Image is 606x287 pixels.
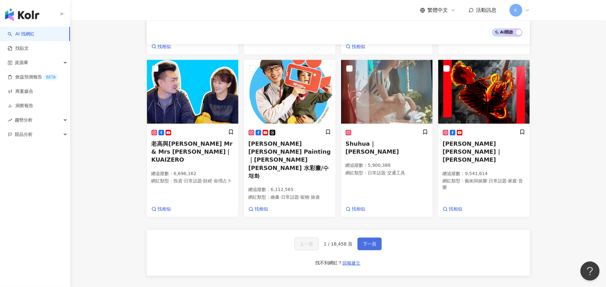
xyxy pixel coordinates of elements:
span: 找相似 [158,206,171,212]
span: · [212,178,213,183]
a: KOL Avatar老高與[PERSON_NAME] Mr & Mrs [PERSON_NAME]｜KUAIZERO總追蹤數：6,696,162網紅類型：投資·日常話題·財經·命理占卜找相似 [147,60,239,217]
img: KOL Avatar [244,60,335,124]
a: KOL Avatar[PERSON_NAME][PERSON_NAME]｜[PERSON_NAME]總追蹤數：9,541,614網紅類型：藝術與娛樂·日常話題·家庭·音樂找相似 [438,60,530,217]
span: 資源庫 [15,55,28,70]
span: 趨勢分析 [15,113,33,127]
span: 財經 [203,178,212,183]
p: 總追蹤數 ： 5,900,388 [346,162,428,169]
p: 網紅類型 ： [249,194,331,201]
span: 找相似 [449,206,463,212]
span: 寵物 [300,195,309,200]
span: 老高與[PERSON_NAME] Mr & Mrs [PERSON_NAME]｜KUAIZERO [151,140,233,163]
img: KOL Avatar [438,60,530,124]
p: 總追蹤數 ： 6,696,162 [151,171,234,177]
p: 網紅類型 ： [346,170,428,176]
span: 繪畫 [271,195,280,200]
a: 找相似 [346,44,365,50]
span: · [202,178,203,183]
span: · [517,178,518,183]
span: 家庭 [508,178,517,183]
span: · [386,170,387,175]
p: 網紅類型 ： [443,178,525,190]
button: 下一頁 [357,238,382,250]
img: logo [5,8,39,21]
span: 下一頁 [363,241,376,247]
span: 競品分析 [15,127,33,142]
a: 效益預測報告BETA [8,74,58,80]
a: KOL Avatar[PERSON_NAME] [PERSON_NAME] Painting ｜[PERSON_NAME] [PERSON_NAME] 水彩畫/수채화總追蹤數：6,112,565... [244,60,336,217]
span: 找相似 [352,206,365,212]
span: 日常話題 [489,178,507,183]
a: 找貼文 [8,45,29,52]
div: 找不到網紅？ [316,260,342,266]
span: 命理占卜 [214,178,232,183]
p: 網紅類型 ： [151,178,234,184]
span: [PERSON_NAME][PERSON_NAME]｜[PERSON_NAME] [443,140,502,163]
a: 找相似 [151,206,171,212]
span: 活動訊息 [476,7,497,13]
span: rise [8,118,12,122]
span: 找相似 [255,206,268,212]
span: 日常話題 [184,178,202,183]
a: 找相似 [151,44,171,50]
span: Shuhua｜[PERSON_NAME] [346,140,399,155]
iframe: Help Scout Beacon - Open [580,261,600,281]
span: K [514,7,517,14]
a: 找相似 [346,206,365,212]
p: 總追蹤數 ： 6,112,565 [249,187,331,193]
span: 日常話題 [368,170,386,175]
span: · [309,195,311,200]
span: 找相似 [158,44,171,50]
span: · [183,178,184,183]
button: 上一頁 [295,238,319,250]
span: 藝術與娛樂 [465,178,487,183]
img: KOL Avatar [147,60,238,124]
span: 日常話題 [281,195,299,200]
a: 洞察報告 [8,103,33,109]
a: 找相似 [249,206,268,212]
span: 繁體中文 [428,7,448,14]
a: searchAI 找網紅 [8,31,35,37]
a: KOL AvatarShuhua｜[PERSON_NAME]總追蹤數：5,900,388網紅類型：日常話題·交通工具找相似 [341,60,433,217]
span: 音樂 [443,178,523,190]
span: 找相似 [352,44,365,50]
span: 旅遊 [311,195,320,200]
span: · [299,195,300,200]
span: 交通工具 [387,170,405,175]
button: 回報建立 [342,258,361,268]
span: [PERSON_NAME] [PERSON_NAME] Painting ｜[PERSON_NAME] [PERSON_NAME] 水彩畫/수채화 [249,140,331,179]
img: KOL Avatar [341,60,433,124]
a: 商案媒合 [8,88,33,95]
span: · [507,178,508,183]
span: · [487,178,489,183]
span: · [280,195,281,200]
span: 投資 [174,178,183,183]
span: 1 / 18,458 頁 [324,241,353,247]
span: 回報建立 [343,261,361,266]
p: 總追蹤數 ： 9,541,614 [443,171,525,177]
a: 找相似 [443,206,463,212]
